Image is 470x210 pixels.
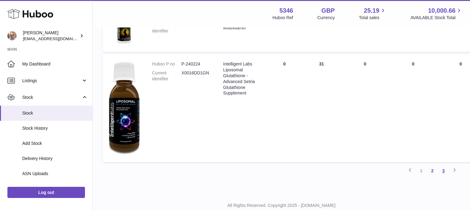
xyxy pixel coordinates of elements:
div: [PERSON_NAME] [23,30,78,42]
dd: X0016DD1GN [181,70,211,82]
div: Huboo Ref [273,15,293,21]
span: AVAILABLE Stock Total [410,15,463,21]
span: Delivery History [22,156,88,162]
img: product image [109,61,140,154]
dd: P-240224 [181,61,211,67]
img: product image [109,13,140,44]
span: 0 [459,61,462,66]
div: Intelligent Labs Liposomal Glutathione - Advanced Setria Glutathione Supplement [223,61,260,96]
dt: Current identifier [152,22,181,34]
span: [EMAIL_ADDRESS][DOMAIN_NAME] [23,36,91,41]
p: All Rights Reserved. Copyright 2025 - [DOMAIN_NAME] [98,203,465,208]
img: support@radoneltd.co.uk [7,31,17,40]
span: Stock [22,94,81,100]
span: Add Stock [22,141,88,146]
td: 0 [390,55,436,162]
td: 0 [340,7,390,52]
a: 10,000.66 AVAILABLE Stock Total [410,6,463,21]
span: 10,000.66 [428,6,455,15]
a: 25.19 Total sales [359,6,386,21]
span: 25.19 [364,6,379,15]
a: 2 [427,165,438,176]
div: Currency [317,15,335,21]
span: Stock History [22,125,88,131]
strong: 5346 [279,6,293,15]
dt: Huboo P no [152,61,181,67]
td: 0 [266,55,303,162]
a: Log out [7,187,85,198]
span: My Dashboard [22,61,88,67]
span: Stock [22,110,88,116]
a: 1 [416,165,427,176]
span: ASN Uploads [22,171,88,177]
dt: Current identifier [152,70,181,82]
td: 0 [390,7,436,52]
a: 3 [438,165,449,176]
span: Listings [22,78,81,84]
dd: X0017L31NR [181,22,211,34]
td: 0 [303,7,340,52]
td: 0 [340,55,390,162]
td: 31 [303,55,340,162]
span: Total sales [359,15,386,21]
strong: GBP [321,6,335,15]
td: 0 [266,7,303,52]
